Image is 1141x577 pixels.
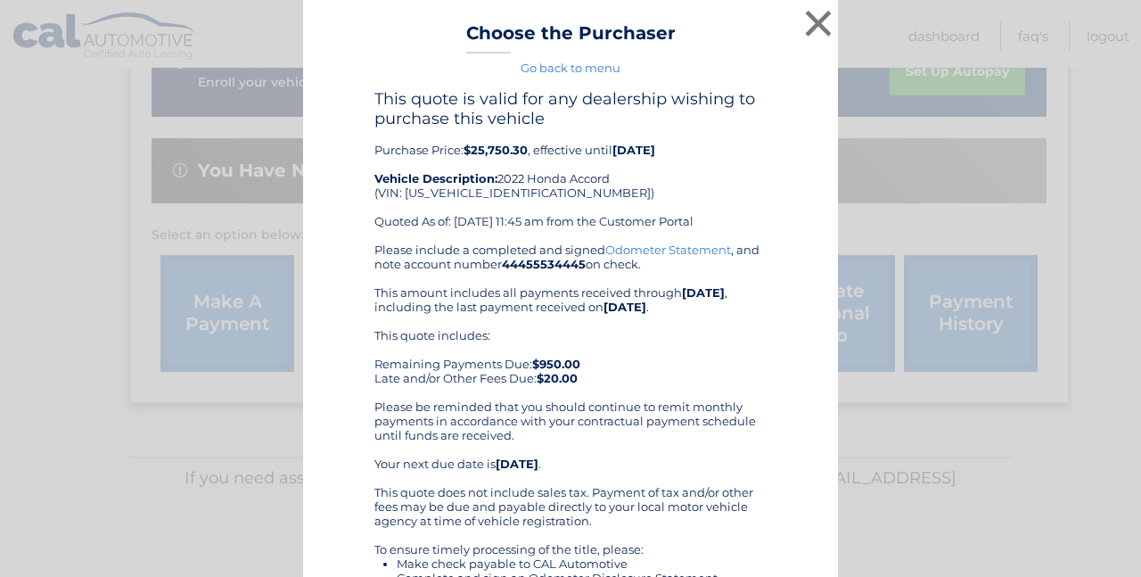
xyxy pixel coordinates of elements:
[682,285,725,300] b: [DATE]
[502,257,586,271] b: 44455534445
[397,556,767,571] li: Make check payable to CAL Automotive
[532,357,580,371] b: $950.00
[374,89,767,243] div: Purchase Price: , effective until 2022 Honda Accord (VIN: [US_VEHICLE_IDENTIFICATION_NUMBER]) Quo...
[605,243,731,257] a: Odometer Statement
[464,143,528,157] b: $25,750.30
[537,371,578,385] b: $20.00
[603,300,646,314] b: [DATE]
[374,171,497,185] strong: Vehicle Description:
[374,89,767,128] h4: This quote is valid for any dealership wishing to purchase this vehicle
[374,328,767,385] div: This quote includes: Remaining Payments Due: Late and/or Other Fees Due:
[496,457,538,471] b: [DATE]
[800,5,836,41] button: ×
[612,143,655,157] b: [DATE]
[466,22,676,54] h3: Choose the Purchaser
[521,61,620,75] a: Go back to menu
